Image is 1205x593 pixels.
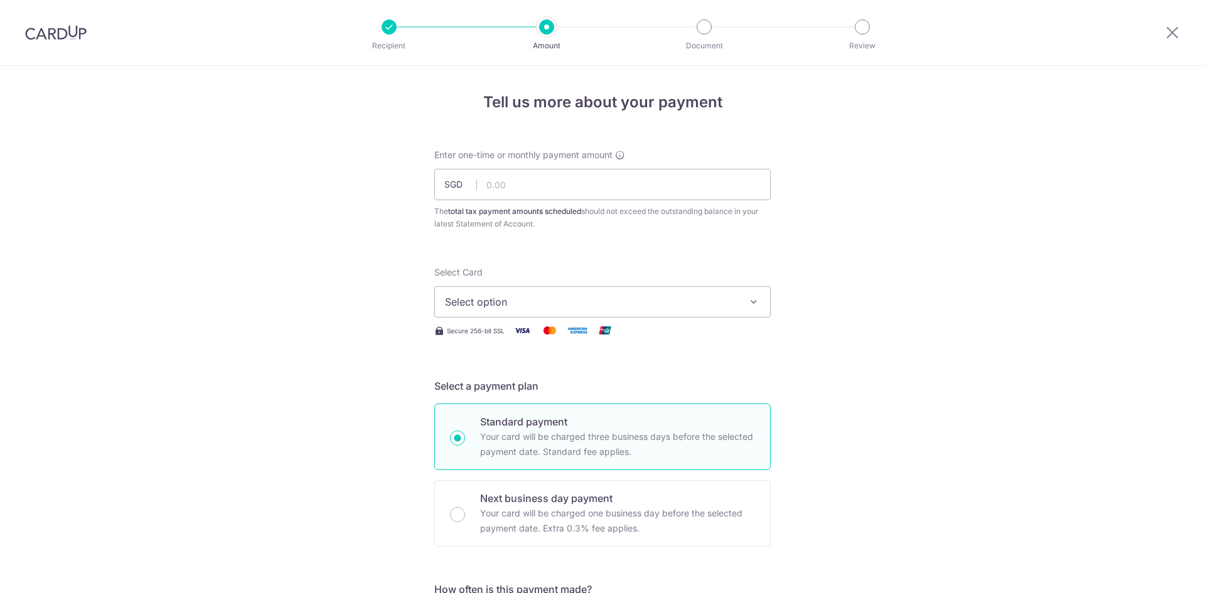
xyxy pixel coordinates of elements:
img: Union Pay [592,323,618,338]
p: Recipient [343,40,436,52]
span: Select option [445,294,737,309]
p: Review [816,40,909,52]
div: The should not exceed the outstanding balance in your latest Statement of Account. [434,205,771,230]
span: translation missing: en.payables.payment_networks.credit_card.summary.labels.select_card [434,267,483,277]
span: SGD [444,178,477,191]
b: total tax payment amounts scheduled [448,206,581,216]
span: Enter one-time or monthly payment amount [434,149,613,161]
h5: Select a payment plan [434,378,771,393]
iframe: Opens a widget where you can find more information [1125,555,1192,587]
p: Your card will be charged one business day before the selected payment date. Extra 0.3% fee applies. [480,506,755,536]
h4: Tell us more about your payment [434,91,771,114]
p: Next business day payment [480,491,755,506]
img: Visa [510,323,535,338]
p: Document [658,40,751,52]
p: Amount [500,40,593,52]
img: CardUp [25,25,87,40]
span: Secure 256-bit SSL [447,326,505,336]
img: American Express [565,323,590,338]
img: Mastercard [537,323,562,338]
input: 0.00 [434,169,771,200]
button: Select option [434,286,771,318]
p: Your card will be charged three business days before the selected payment date. Standard fee appl... [480,429,755,459]
p: Standard payment [480,414,755,429]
